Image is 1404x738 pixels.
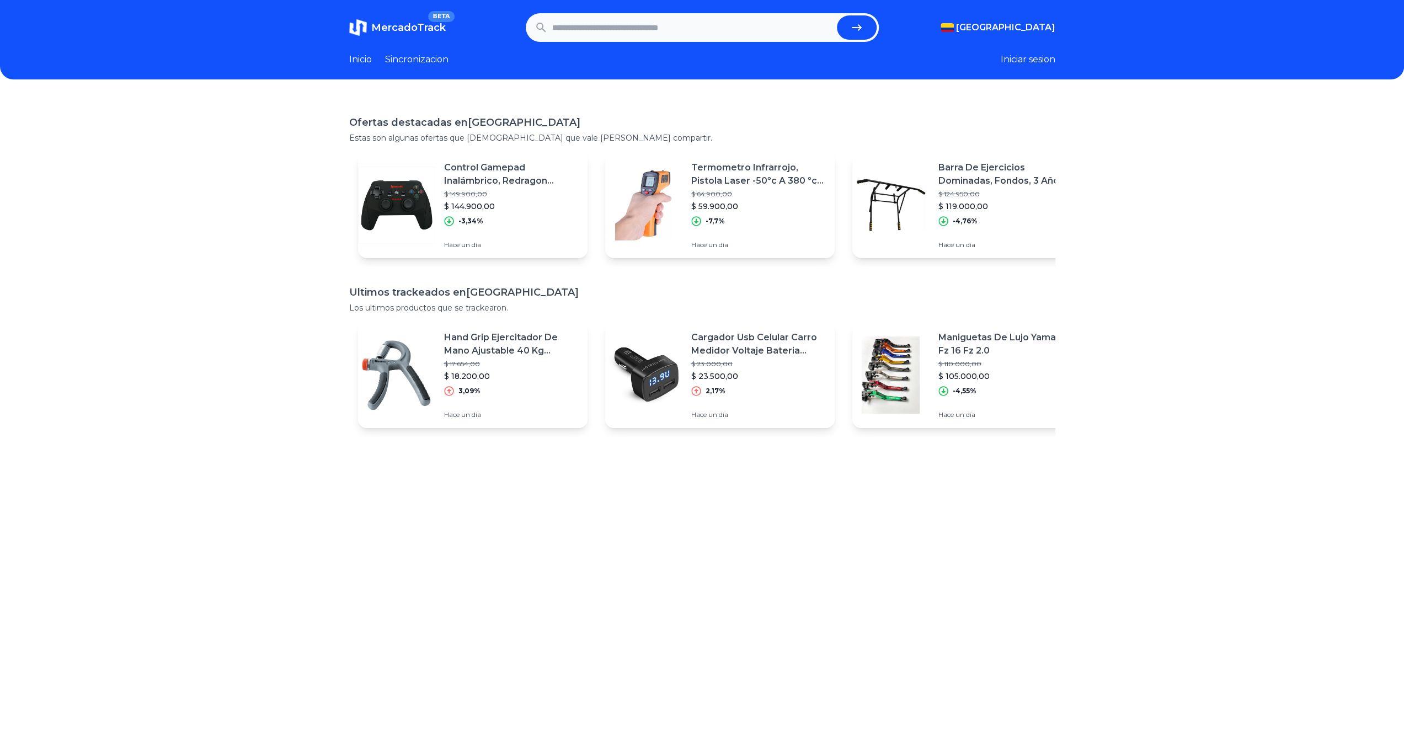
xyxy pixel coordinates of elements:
p: Hace un día [938,410,1073,419]
p: Cargador Usb Celular Carro Medidor Voltaje Bateria Vehicular [691,331,826,357]
p: $ 119.000,00 [938,201,1073,212]
p: $ 23.000,00 [691,360,826,368]
p: Hace un día [938,240,1073,249]
img: Featured image [358,336,435,414]
p: 3,09% [458,387,481,395]
a: Featured imageCargador Usb Celular Carro Medidor Voltaje Bateria Vehicular$ 23.000,00$ 23.500,002... [605,322,835,428]
img: Featured image [358,167,435,244]
img: Featured image [605,336,682,414]
p: $ 23.500,00 [691,371,826,382]
span: MercadoTrack [371,22,446,34]
p: $ 105.000,00 [938,371,1073,382]
p: -7,7% [706,217,725,226]
a: Sincronizacion [385,53,449,66]
p: $ 64.900,00 [691,190,826,199]
p: -4,76% [953,217,978,226]
p: Hace un día [444,240,579,249]
p: $ 124.950,00 [938,190,1073,199]
img: Featured image [852,167,930,244]
a: Featured imageControl Gamepad Inalámbrico, Redragon Harrow G808, Pc / Ps3$ 149.900,00$ 144.900,00... [358,152,588,258]
p: $ 149.900,00 [444,190,579,199]
p: $ 18.200,00 [444,371,579,382]
p: Estas son algunas ofertas que [DEMOGRAPHIC_DATA] que vale [PERSON_NAME] compartir. [349,132,1055,143]
p: Hace un día [691,410,826,419]
p: $ 59.900,00 [691,201,826,212]
p: Termometro Infrarrojo, Pistola Laser -50ºc A 380 ºc Digital [691,161,826,188]
p: Maniguetas De Lujo Yamaha Fz 16 Fz 2.0 [938,331,1073,357]
span: BETA [428,11,454,22]
img: Featured image [605,167,682,244]
p: Los ultimos productos que se trackearon. [349,302,1055,313]
a: Inicio [349,53,372,66]
h1: Ultimos trackeados en [GEOGRAPHIC_DATA] [349,285,1055,300]
p: $ 144.900,00 [444,201,579,212]
p: $ 110.000,00 [938,360,1073,368]
a: Featured imageHand Grip Ejercitador De Mano Ajustable 40 Kg Sportfitness$ 17.654,00$ 18.200,003,0... [358,322,588,428]
span: [GEOGRAPHIC_DATA] [956,21,1055,34]
p: Hace un día [444,410,579,419]
p: Hand Grip Ejercitador De Mano Ajustable 40 Kg Sportfitness [444,331,579,357]
img: Colombia [941,23,954,32]
p: $ 17.654,00 [444,360,579,368]
img: MercadoTrack [349,19,367,36]
a: Featured imageBarra De Ejercicios Dominadas, Fondos, 3 Años De Garantía$ 124.950,00$ 119.000,00-4... [852,152,1082,258]
p: Control Gamepad Inalámbrico, Redragon Harrow G808, Pc / Ps3 [444,161,579,188]
button: Iniciar sesion [1001,53,1055,66]
a: MercadoTrackBETA [349,19,446,36]
p: -4,55% [953,387,976,395]
a: Featured imageTermometro Infrarrojo, Pistola Laser -50ºc A 380 ºc Digital$ 64.900,00$ 59.900,00-7... [605,152,835,258]
a: Featured imageManiguetas De Lujo Yamaha Fz 16 Fz 2.0$ 110.000,00$ 105.000,00-4,55%Hace un día [852,322,1082,428]
p: -3,34% [458,217,483,226]
img: Featured image [852,336,930,414]
p: Hace un día [691,240,826,249]
h1: Ofertas destacadas en [GEOGRAPHIC_DATA] [349,115,1055,130]
p: Barra De Ejercicios Dominadas, Fondos, 3 Años De Garantía [938,161,1073,188]
button: [GEOGRAPHIC_DATA] [941,21,1055,34]
p: 2,17% [706,387,725,395]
